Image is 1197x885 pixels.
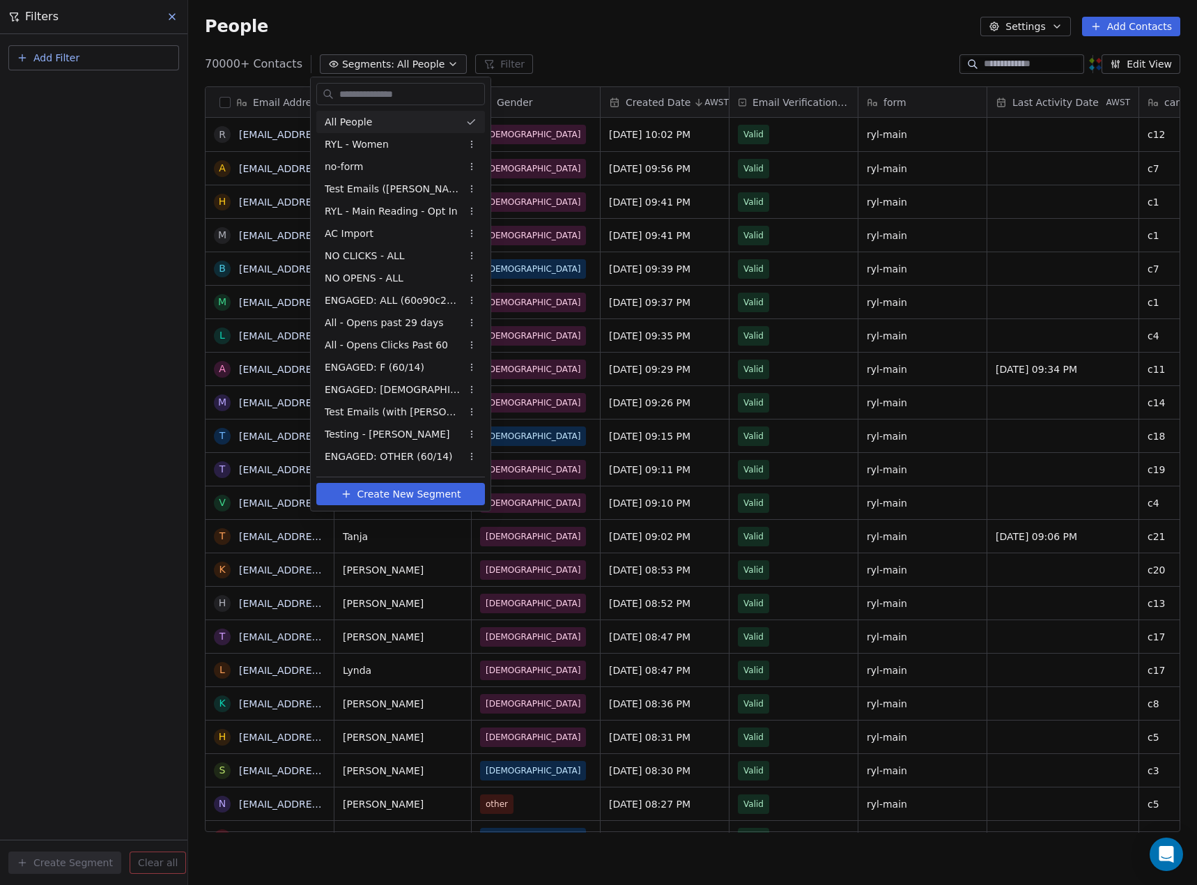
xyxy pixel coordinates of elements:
span: RYL - Main Reading - Opt In [325,204,458,219]
span: Testing - [PERSON_NAME] [325,427,449,442]
span: ENGAGED: F (60/14) [325,360,424,375]
span: Test Emails (with [PERSON_NAME]) [325,405,461,420]
span: RYL - Women [325,137,389,152]
span: ENGAGED: ALL (60o90c21d) [325,293,461,308]
span: NO OPENS - ALL [325,271,403,286]
span: Create New Segment [357,487,461,502]
span: All People [325,115,372,130]
span: All - Opens Clicks Past 60 [325,338,448,353]
span: ENGAGED: OTHER (60/14) [325,449,453,464]
span: NO CLICKS - ALL [325,249,405,263]
button: Create New Segment [316,483,485,505]
span: AC Import [325,226,373,241]
span: All - Opens past 29 days [325,316,443,330]
div: Suggestions [316,111,485,691]
span: Test Emails ([PERSON_NAME] SEND) [325,182,461,197]
span: ENGAGED: [DEMOGRAPHIC_DATA] (60/14) [325,383,461,397]
img: Sticky Password [1089,58,1102,70]
span: no-form [325,160,363,174]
